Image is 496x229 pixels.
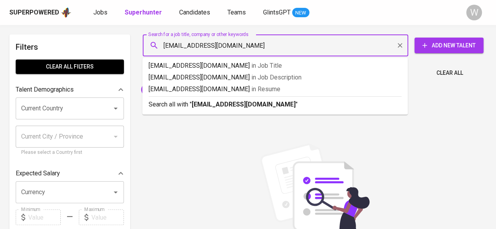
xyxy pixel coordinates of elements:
p: Expected Salary [16,169,60,178]
button: Open [110,187,121,198]
div: Expected Salary [16,166,124,181]
button: Clear All [433,66,466,80]
button: Add New Talent [414,38,483,53]
p: [EMAIL_ADDRESS][DOMAIN_NAME] [149,73,402,82]
span: GlintsGPT [263,9,291,16]
a: GlintsGPT NEW [263,8,309,18]
span: NEW [292,9,309,17]
p: Please select a Country first [21,149,118,157]
div: W [466,5,482,20]
span: Clear All filters [22,62,118,72]
p: Search all with " " [149,100,402,109]
b: [EMAIL_ADDRESS][DOMAIN_NAME] [192,101,296,108]
button: Clear All filters [16,60,124,74]
span: in Job Description [251,74,302,81]
p: [EMAIL_ADDRESS][DOMAIN_NAME] [149,85,402,94]
span: Jobs [93,9,107,16]
span: in Job Title [251,62,282,69]
a: Teams [227,8,247,18]
a: Jobs [93,8,109,18]
b: Superhunter [125,9,162,16]
span: Candidates [179,9,210,16]
button: Open [110,103,121,114]
div: Superpowered [9,8,59,17]
a: Superpoweredapp logo [9,7,71,18]
span: in Resume [251,85,280,93]
div: Talent Demographics [16,82,124,97]
h6: Filters [16,41,124,53]
span: Add New Talent [421,41,477,50]
p: Talent Demographics [16,85,74,94]
span: [EMAIL_ADDRESS][DOMAIN_NAME] [141,86,232,93]
span: Clear All [436,68,463,78]
button: Clear [394,40,405,51]
input: Value [91,209,124,225]
p: [EMAIL_ADDRESS][DOMAIN_NAME] [149,61,402,70]
img: app logo [61,7,71,18]
a: Candidates [179,8,212,18]
a: Superhunter [125,8,164,18]
div: [EMAIL_ADDRESS][DOMAIN_NAME] [141,83,240,96]
input: Value [28,209,61,225]
span: Teams [227,9,246,16]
